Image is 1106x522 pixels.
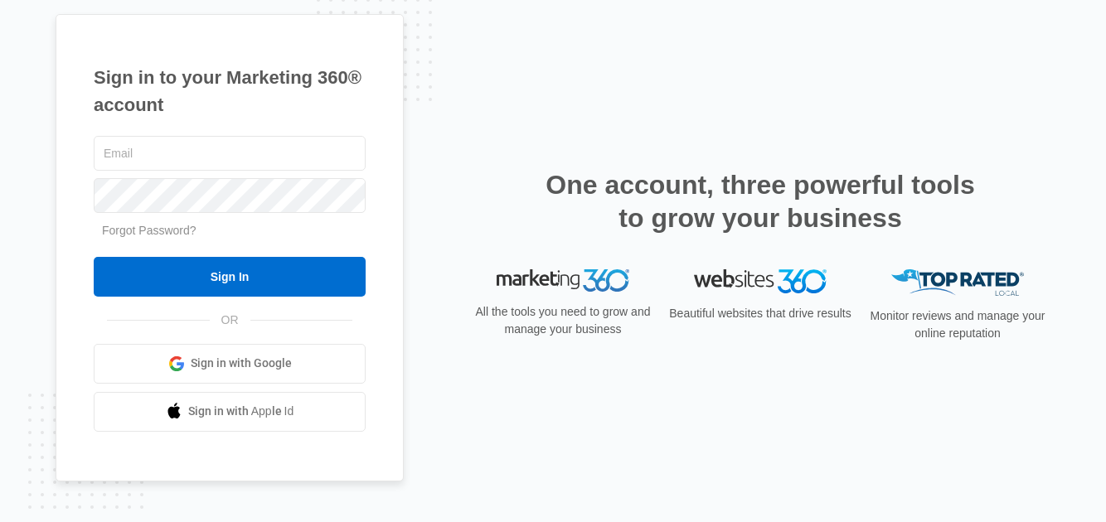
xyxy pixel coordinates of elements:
[694,269,827,293] img: Websites 360
[191,355,292,372] span: Sign in with Google
[94,344,366,384] a: Sign in with Google
[497,269,629,292] img: Marketing 360
[210,312,250,329] span: OR
[94,64,366,118] h1: Sign in to your Marketing 360® account
[188,403,294,420] span: Sign in with Apple Id
[667,305,853,322] p: Beautiful websites that drive results
[891,269,1024,297] img: Top Rated Local
[541,168,980,234] h2: One account, three powerful tools to grow your business
[865,307,1050,342] p: Monitor reviews and manage your online reputation
[94,257,366,297] input: Sign In
[102,224,196,237] a: Forgot Password?
[94,136,366,171] input: Email
[470,303,656,338] p: All the tools you need to grow and manage your business
[94,392,366,432] a: Sign in with Apple Id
